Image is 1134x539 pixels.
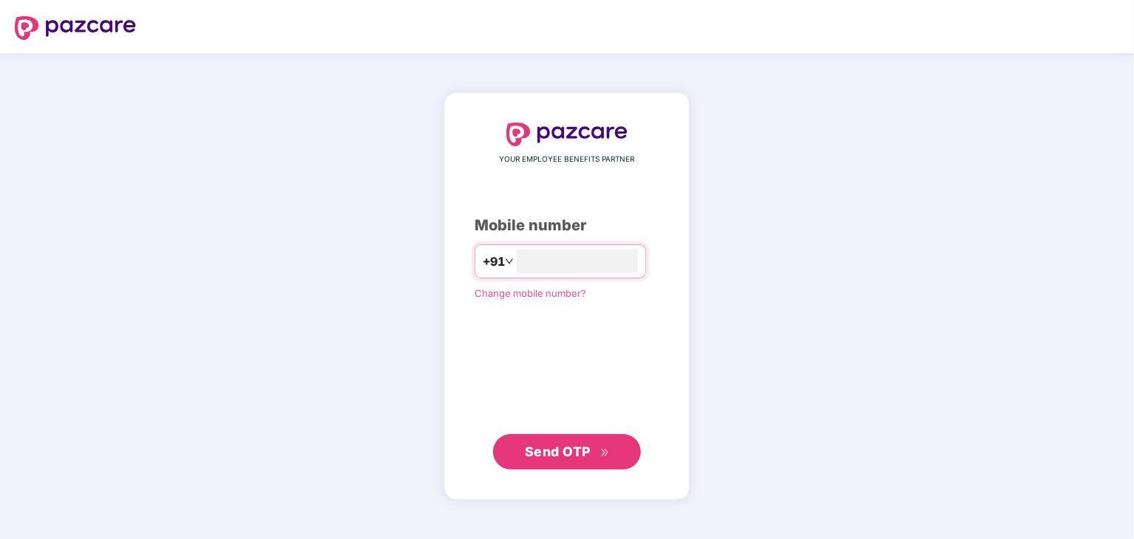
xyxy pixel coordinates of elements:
[483,253,505,271] span: +91
[505,257,514,266] span: down
[475,287,586,299] a: Change mobile number?
[475,214,659,237] div: Mobile number
[506,123,628,146] img: logo
[600,448,610,458] span: double-right
[15,16,136,40] img: logo
[500,154,635,165] span: YOUR EMPLOYEE BENEFITS PARTNER
[493,434,641,470] button: Send OTPdouble-right
[525,444,591,459] span: Send OTP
